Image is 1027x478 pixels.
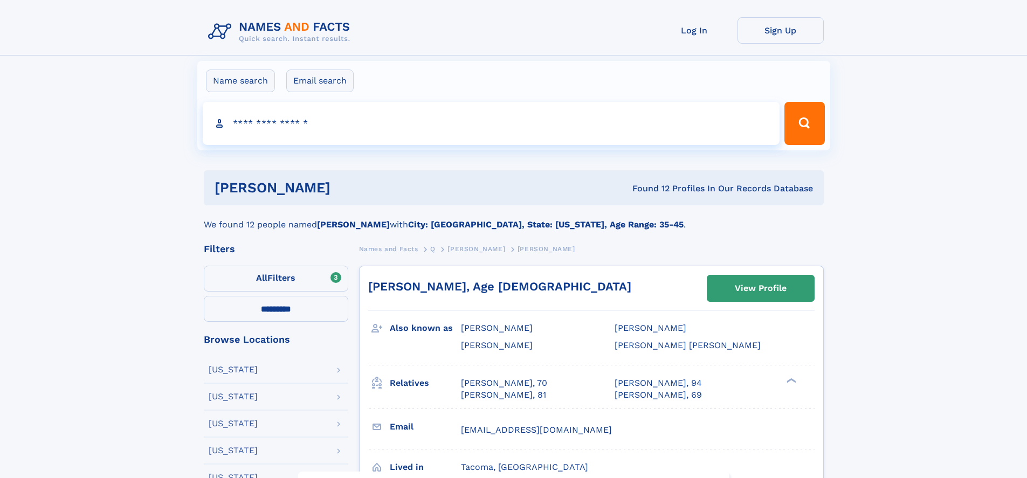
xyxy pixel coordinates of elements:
div: [US_STATE] [209,446,258,455]
span: Q [430,245,436,253]
a: Q [430,242,436,255]
span: [PERSON_NAME] [461,323,533,333]
label: Name search [206,70,275,92]
input: search input [203,102,780,145]
b: [PERSON_NAME] [317,219,390,230]
span: [PERSON_NAME] [447,245,505,253]
button: Search Button [784,102,824,145]
div: [US_STATE] [209,419,258,428]
label: Filters [204,266,348,292]
a: [PERSON_NAME] [447,242,505,255]
a: [PERSON_NAME], 81 [461,389,546,401]
img: Logo Names and Facts [204,17,359,46]
a: [PERSON_NAME], 70 [461,377,547,389]
div: View Profile [735,276,787,301]
a: Sign Up [737,17,824,44]
h3: Email [390,418,461,436]
h3: Relatives [390,374,461,392]
div: Found 12 Profiles In Our Records Database [481,183,813,195]
div: Filters [204,244,348,254]
a: [PERSON_NAME], 94 [615,377,702,389]
div: [US_STATE] [209,392,258,401]
div: ❯ [784,377,797,384]
h1: [PERSON_NAME] [215,181,481,195]
b: City: [GEOGRAPHIC_DATA], State: [US_STATE], Age Range: 35-45 [408,219,684,230]
a: Names and Facts [359,242,418,255]
span: All [256,273,267,283]
span: [PERSON_NAME] [PERSON_NAME] [615,340,761,350]
span: [PERSON_NAME] [615,323,686,333]
div: Browse Locations [204,335,348,344]
a: Log In [651,17,737,44]
span: [PERSON_NAME] [461,340,533,350]
span: Tacoma, [GEOGRAPHIC_DATA] [461,462,588,472]
span: [EMAIL_ADDRESS][DOMAIN_NAME] [461,425,612,435]
h3: Also known as [390,319,461,337]
a: [PERSON_NAME], 69 [615,389,702,401]
span: [PERSON_NAME] [518,245,575,253]
h3: Lived in [390,458,461,476]
a: View Profile [707,275,814,301]
a: [PERSON_NAME], Age [DEMOGRAPHIC_DATA] [368,280,631,293]
div: We found 12 people named with . [204,205,824,231]
label: Email search [286,70,354,92]
div: [US_STATE] [209,365,258,374]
